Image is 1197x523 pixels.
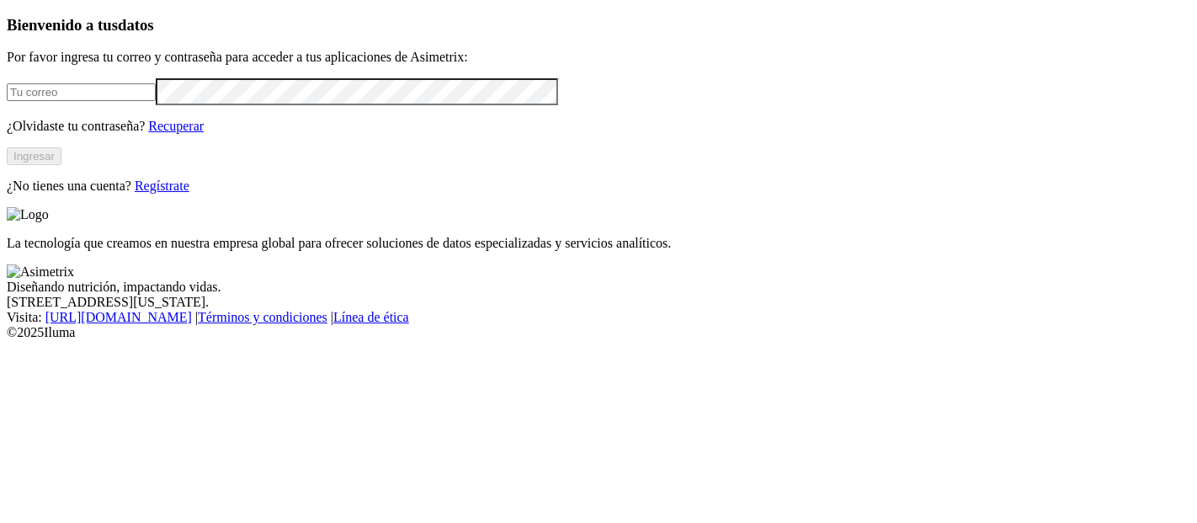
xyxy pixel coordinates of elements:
[148,119,204,133] a: Recuperar
[7,280,1190,295] div: Diseñando nutrición, impactando vidas.
[7,179,1190,194] p: ¿No tienes una cuenta?
[7,83,156,101] input: Tu correo
[118,16,154,34] span: datos
[7,50,1190,65] p: Por favor ingresa tu correo y contraseña para acceder a tus aplicaciones de Asimetrix:
[7,310,1190,325] div: Visita : | |
[7,325,1190,340] div: © 2025 Iluma
[7,236,1190,251] p: La tecnología que creamos en nuestra empresa global para ofrecer soluciones de datos especializad...
[198,310,327,324] a: Términos y condiciones
[7,207,49,222] img: Logo
[7,16,1190,35] h3: Bienvenido a tus
[7,119,1190,134] p: ¿Olvidaste tu contraseña?
[135,179,189,193] a: Regístrate
[333,310,409,324] a: Línea de ética
[7,147,61,165] button: Ingresar
[7,295,1190,310] div: [STREET_ADDRESS][US_STATE].
[45,310,192,324] a: [URL][DOMAIN_NAME]
[7,264,74,280] img: Asimetrix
